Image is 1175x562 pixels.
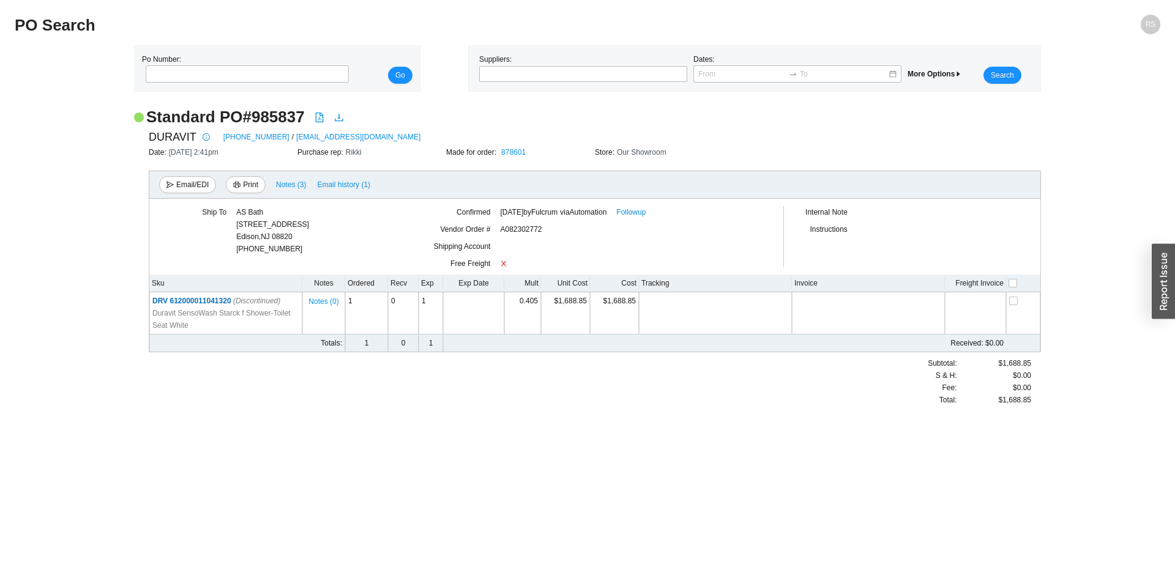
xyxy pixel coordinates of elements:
[590,275,639,292] th: Cost
[152,297,280,305] span: DRV 612000011041320
[276,179,306,191] span: Notes ( 3 )
[500,223,747,240] div: A082302772
[698,68,786,80] input: From
[317,179,370,191] span: Email history (1)
[928,357,957,369] span: Subtotal:
[1146,15,1156,34] span: RS
[800,68,888,80] input: To
[419,275,443,292] th: Exp
[991,69,1014,81] span: Search
[690,53,905,84] div: Dates:
[302,275,345,292] th: Notes
[942,382,957,394] span: Fee :
[152,277,300,289] div: Sku
[957,369,1031,382] div: $0.00
[196,128,214,146] button: info-circle
[388,275,419,292] th: Recv
[275,178,307,187] button: Notes (3)
[233,181,241,190] span: printer
[233,297,280,305] i: (Discontinued)
[316,176,371,193] button: Email history (1)
[955,70,962,78] span: caret-right
[810,225,847,234] span: Instructions
[159,176,216,193] button: sendEmail/EDI
[176,179,209,191] span: Email/EDI
[345,292,388,335] td: 1
[200,133,213,141] span: info-circle
[315,113,324,122] span: file-pdf
[149,128,196,146] span: DURAVIT
[142,53,345,84] div: Po Number:
[1013,382,1031,394] span: $0.00
[15,15,874,36] h2: PO Search
[789,70,797,78] span: swap-right
[236,206,309,255] div: [PHONE_NUMBER]
[149,148,169,157] span: Date:
[504,335,1006,352] td: $0.00
[936,369,957,382] span: S & H:
[166,181,174,190] span: send
[639,275,792,292] th: Tracking
[334,113,344,125] a: download
[446,148,499,157] span: Made for order:
[500,206,606,218] span: [DATE] by Fulcrum
[315,113,324,125] a: file-pdf
[792,275,945,292] th: Invoice
[345,275,388,292] th: Ordered
[457,208,490,216] span: Confirmed
[146,106,305,128] h2: Standard PO # 985837
[152,307,299,331] span: Duravit SensoWash Starck f Shower-Toilet Seat White
[388,67,412,84] button: Go
[595,148,617,157] span: Store:
[434,242,491,251] span: Shipping Account
[983,67,1021,84] button: Search
[440,225,490,234] span: Vendor Order #
[443,275,504,292] th: Exp Date
[560,208,606,216] span: via Automation
[590,292,639,335] td: $1,688.85
[908,70,962,78] span: More Options
[789,70,797,78] span: to
[346,148,362,157] span: Rikki
[945,275,1006,292] th: Freight Invoice
[617,148,666,157] span: Our Showroom
[419,292,443,335] td: 1
[504,292,541,335] td: 0.405
[388,335,419,352] td: 0
[950,339,983,347] span: Received:
[419,335,443,352] td: 1
[202,208,226,216] span: Ship To
[345,335,388,352] td: 1
[939,394,957,406] span: Total:
[308,295,339,303] button: Notes (0)
[501,148,526,157] a: 878601
[296,131,420,143] a: [EMAIL_ADDRESS][DOMAIN_NAME]
[292,131,294,143] span: /
[957,394,1031,406] div: $1,688.85
[957,357,1031,369] div: $1,688.85
[541,275,590,292] th: Unit Cost
[226,176,266,193] button: printerPrint
[616,206,646,218] a: Followup
[450,259,490,268] span: Free Freight
[476,53,690,84] div: Suppliers:
[297,148,346,157] span: Purchase rep:
[223,131,289,143] a: [PHONE_NUMBER]
[321,339,342,347] span: Totals:
[236,206,309,243] div: AS Bath [STREET_ADDRESS] Edison , NJ 08820
[243,179,258,191] span: Print
[500,260,507,267] span: close
[308,295,338,308] span: Notes ( 0 )
[541,292,590,335] td: $1,688.85
[169,148,218,157] span: [DATE] 2:41pm
[334,113,344,122] span: download
[805,208,848,216] span: Internal Note
[504,275,541,292] th: Mult
[388,292,419,335] td: 0
[395,69,405,81] span: Go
